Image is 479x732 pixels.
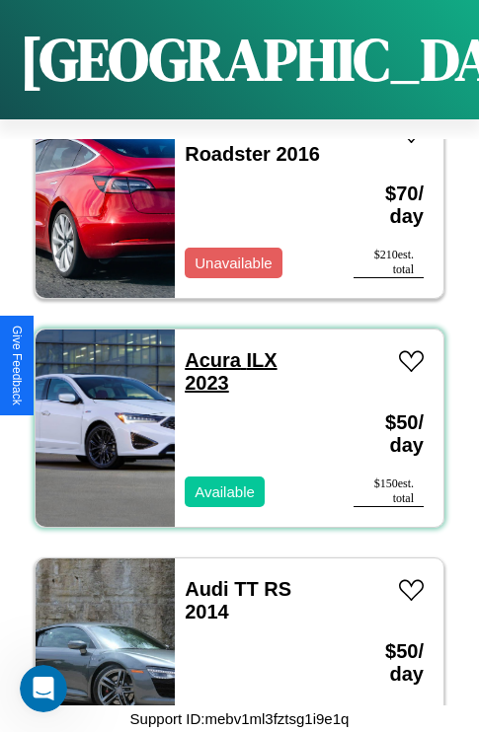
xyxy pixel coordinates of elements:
[354,248,424,278] div: $ 210 est. total
[354,392,424,476] h3: $ 50 / day
[185,578,291,622] a: Audi TT RS 2014
[354,476,424,507] div: $ 150 est. total
[195,250,272,276] p: Unavailable
[130,705,350,732] p: Support ID: mebv1ml3fztsg1i9e1q
[185,349,277,394] a: Acura ILX 2023
[10,326,24,405] div: Give Feedback
[185,120,320,165] a: Tesla Roadster 2016
[195,478,255,505] p: Available
[354,621,424,705] h3: $ 50 / day
[20,665,67,712] iframe: Intercom live chat
[354,163,424,248] h3: $ 70 / day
